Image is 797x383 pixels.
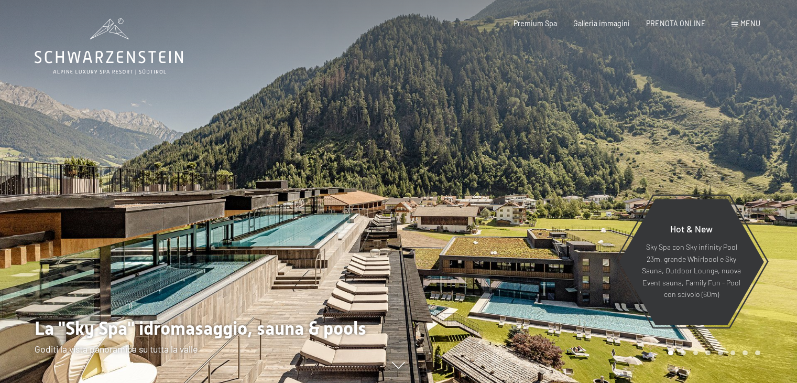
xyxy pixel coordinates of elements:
a: PRENOTA ONLINE [646,19,706,28]
a: Premium Spa [514,19,557,28]
span: Hot & New [670,223,713,235]
div: Carousel Page 6 [730,350,736,356]
p: Sky Spa con Sky infinity Pool 23m, grande Whirlpool e Sky Sauna, Outdoor Lounge, nuova Event saun... [641,241,741,301]
div: Carousel Pagination [664,350,760,356]
div: Carousel Page 4 [705,350,711,356]
a: Hot & New Sky Spa con Sky infinity Pool 23m, grande Whirlpool e Sky Sauna, Outdoor Lounge, nuova ... [618,198,765,325]
div: Carousel Page 2 [681,350,686,356]
a: Galleria immagini [573,19,630,28]
div: Carousel Page 5 [718,350,723,356]
div: Carousel Page 7 [743,350,748,356]
div: Carousel Page 8 [755,350,760,356]
div: Carousel Page 1 (Current Slide) [668,350,673,356]
span: Menu [740,19,760,28]
div: Carousel Page 3 [693,350,698,356]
